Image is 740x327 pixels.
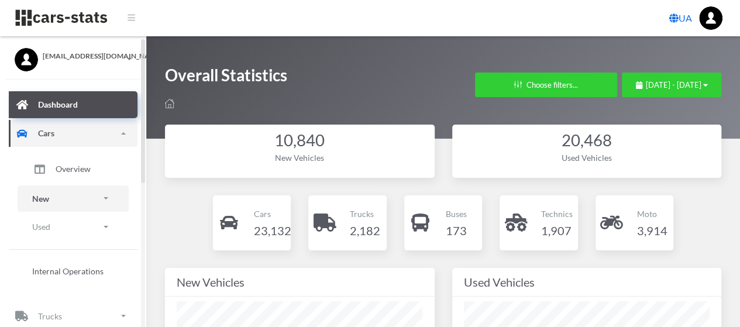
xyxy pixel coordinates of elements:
a: Overview [18,154,129,184]
span: Overview [56,163,91,175]
span: [DATE] - [DATE] [646,80,701,90]
div: 10,840 [177,129,423,152]
button: Choose filters... [475,73,617,97]
div: Used Vehicles [464,152,710,164]
div: Used Vehicles [464,273,710,291]
h4: 173 [445,221,466,240]
h4: 23,132 [254,221,291,240]
div: 20,468 [464,129,710,152]
h1: Overall Statistics [165,64,287,92]
h4: 2,182 [350,221,380,240]
a: [EMAIL_ADDRESS][DOMAIN_NAME] [15,48,132,61]
p: Technics [541,206,573,221]
div: New Vehicles [177,273,423,291]
p: Cars [254,206,291,221]
a: New [18,185,129,212]
img: navbar brand [15,9,108,27]
a: Cars [9,120,137,147]
div: New Vehicles [177,152,423,164]
button: [DATE] - [DATE] [622,73,721,97]
p: Dashboard [38,97,78,112]
p: Cars [38,126,54,140]
a: Internal Operations [18,259,129,283]
p: Used [32,219,50,234]
p: Trucks [350,206,380,221]
h4: 3,914 [636,221,667,240]
p: Buses [445,206,466,221]
a: Used [18,214,129,240]
h4: 1,907 [541,221,573,240]
a: Dashboard [9,91,137,118]
p: Trucks [38,309,62,323]
p: Moto [636,206,667,221]
img: ... [699,6,722,30]
a: UA [665,6,697,30]
p: New [32,191,49,206]
span: [EMAIL_ADDRESS][DOMAIN_NAME] [43,51,132,61]
span: Internal Operations [32,265,104,277]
